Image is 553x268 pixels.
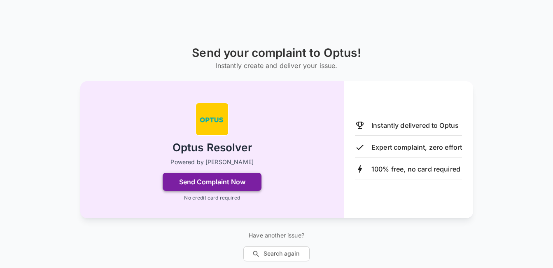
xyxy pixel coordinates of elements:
img: Optus [196,103,229,136]
p: Expert complaint, zero effort [371,142,462,152]
h1: Send your complaint to Optus! [192,46,361,60]
p: 100% free, no card required [371,164,460,174]
h2: Optus Resolver [173,141,252,155]
p: Powered by [PERSON_NAME] [170,158,254,166]
button: Send Complaint Now [163,173,261,191]
p: Have another issue? [243,231,310,240]
button: Search again [243,246,310,261]
h6: Instantly create and deliver your issue. [192,60,361,71]
p: Instantly delivered to Optus [371,120,459,130]
p: No credit card required [184,194,240,202]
